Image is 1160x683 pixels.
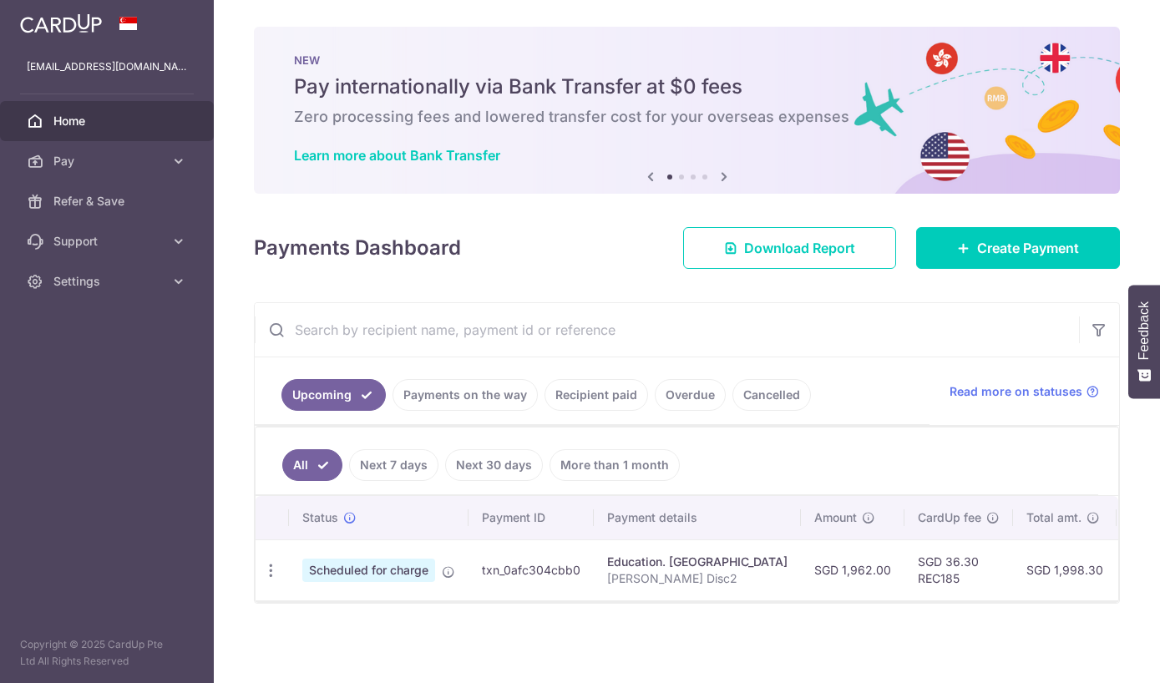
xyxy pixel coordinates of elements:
[607,554,788,570] div: Education. [GEOGRAPHIC_DATA]
[814,509,857,526] span: Amount
[302,509,338,526] span: Status
[607,570,788,587] p: [PERSON_NAME] Disc2
[445,449,543,481] a: Next 30 days
[282,449,342,481] a: All
[349,449,438,481] a: Next 7 days
[469,496,594,539] th: Payment ID
[1128,285,1160,398] button: Feedback - Show survey
[294,53,1080,67] p: NEW
[53,233,164,250] span: Support
[469,539,594,600] td: txn_0afc304cbb0
[594,496,801,539] th: Payment details
[1013,539,1117,600] td: SGD 1,998.30
[904,539,1013,600] td: SGD 36.30 REC185
[294,73,1080,100] h5: Pay internationally via Bank Transfer at $0 fees
[550,449,680,481] a: More than 1 month
[255,303,1079,357] input: Search by recipient name, payment id or reference
[281,379,386,411] a: Upcoming
[950,383,1099,400] a: Read more on statuses
[393,379,538,411] a: Payments on the way
[53,193,164,210] span: Refer & Save
[1137,301,1152,360] span: Feedback
[20,13,102,33] img: CardUp
[918,509,981,526] span: CardUp fee
[53,273,164,290] span: Settings
[977,238,1079,258] span: Create Payment
[683,227,896,269] a: Download Report
[27,58,187,75] p: [EMAIL_ADDRESS][DOMAIN_NAME]
[655,379,726,411] a: Overdue
[53,113,164,129] span: Home
[254,233,461,263] h4: Payments Dashboard
[732,379,811,411] a: Cancelled
[53,153,164,169] span: Pay
[950,383,1082,400] span: Read more on statuses
[1026,509,1081,526] span: Total amt.
[916,227,1120,269] a: Create Payment
[294,107,1080,127] h6: Zero processing fees and lowered transfer cost for your overseas expenses
[801,539,904,600] td: SGD 1,962.00
[254,27,1120,194] img: Bank transfer banner
[302,559,435,582] span: Scheduled for charge
[744,238,855,258] span: Download Report
[545,379,648,411] a: Recipient paid
[294,147,500,164] a: Learn more about Bank Transfer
